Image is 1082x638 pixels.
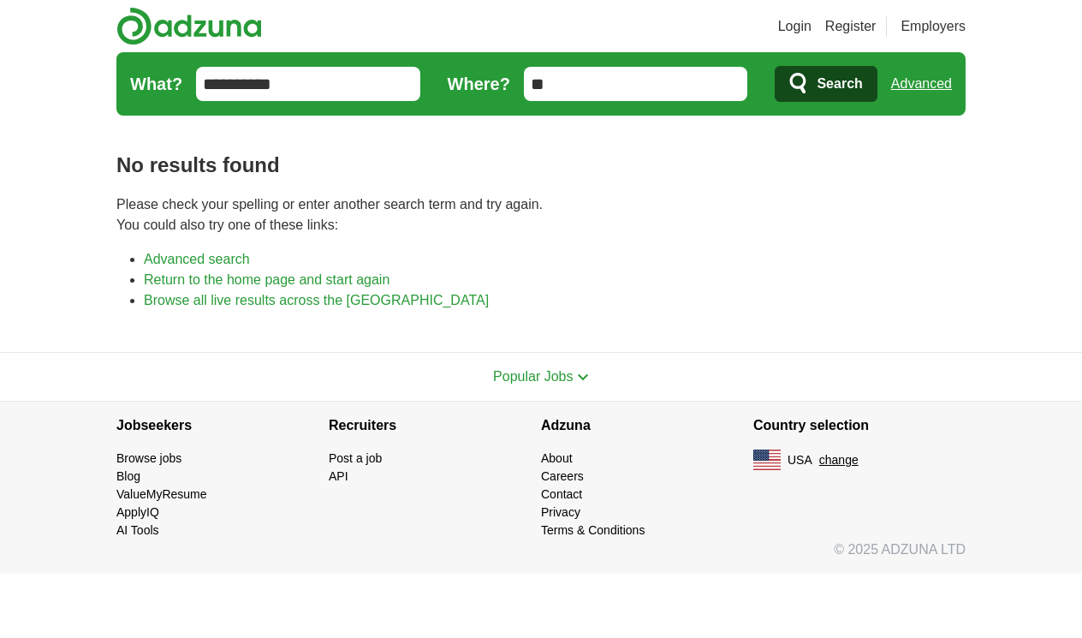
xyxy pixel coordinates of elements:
a: Advanced [891,67,952,101]
span: USA [788,451,812,469]
a: Browse all live results across the [GEOGRAPHIC_DATA] [144,293,489,307]
a: Terms & Conditions [541,523,645,537]
a: Privacy [541,505,580,519]
h4: Country selection [753,402,966,450]
a: Careers [541,469,584,483]
a: Return to the home page and start again [144,272,389,287]
a: Login [778,16,811,37]
a: Advanced search [144,252,250,266]
a: Post a job [329,451,382,465]
span: Popular Jobs [493,369,573,384]
img: US flag [753,450,781,470]
a: Contact [541,487,582,501]
a: Browse jobs [116,451,181,465]
a: ValueMyResume [116,487,207,501]
p: Please check your spelling or enter another search term and try again. You could also try one of ... [116,194,966,236]
div: © 2025 ADZUNA LTD [103,540,979,574]
h1: No results found [116,150,966,181]
a: About [541,451,573,465]
img: toggle icon [577,373,589,381]
label: What? [130,71,182,97]
a: ApplyIQ [116,505,159,519]
a: API [329,469,348,483]
a: Blog [116,469,140,483]
button: Search [775,66,877,102]
label: Where? [448,71,510,97]
a: Employers [901,16,966,37]
button: change [819,451,859,469]
img: Adzuna logo [116,7,262,45]
a: AI Tools [116,523,159,537]
span: Search [817,67,862,101]
a: Register [825,16,877,37]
